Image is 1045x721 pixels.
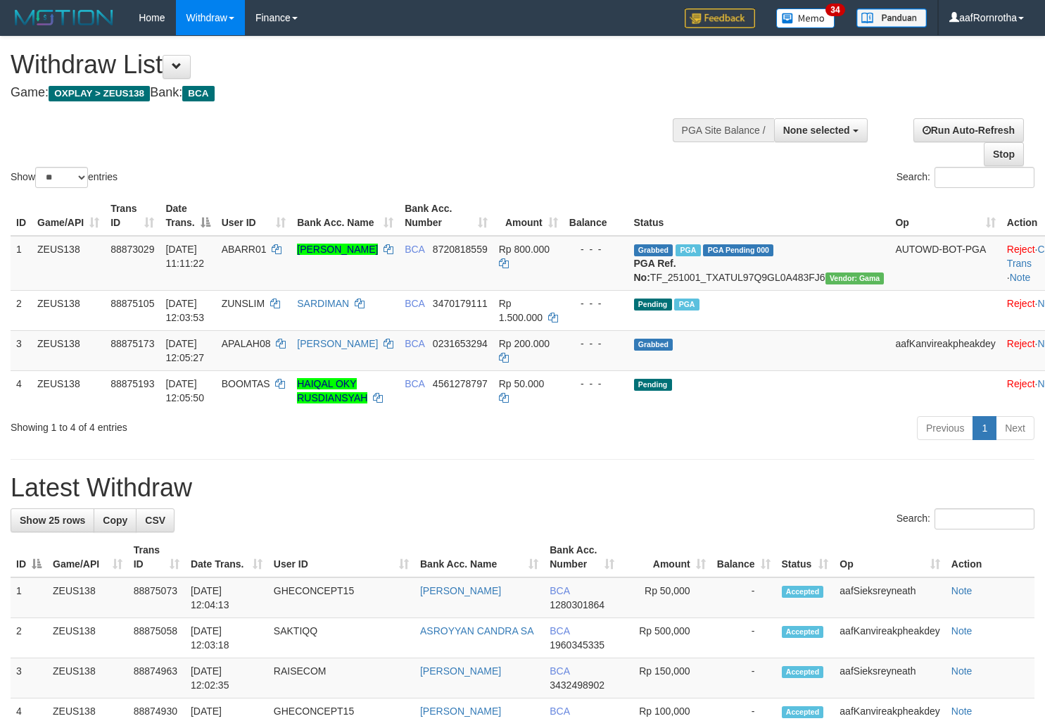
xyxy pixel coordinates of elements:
[889,196,1001,236] th: Op: activate to sort column ascending
[405,378,424,389] span: BCA
[128,577,185,618] td: 88875073
[1007,378,1035,389] a: Reject
[165,298,204,323] span: [DATE] 12:03:53
[984,142,1024,166] a: Stop
[628,236,890,291] td: TF_251001_TXATUL97Q9GL0A483FJ6
[493,196,564,236] th: Amount: activate to sort column ascending
[550,665,569,677] span: BCA
[268,537,414,577] th: User ID: activate to sort column ascending
[834,537,945,577] th: Op: activate to sort column ascending
[499,378,545,389] span: Rp 50.000
[268,618,414,658] td: SAKTIQQ
[420,585,501,596] a: [PERSON_NAME]
[110,244,154,255] span: 88873029
[110,378,154,389] span: 88875193
[145,515,165,526] span: CSV
[216,196,292,236] th: User ID: activate to sort column ascending
[32,290,105,330] td: ZEUS138
[165,244,204,269] span: [DATE] 11:11:22
[499,244,550,255] span: Rp 800.000
[136,508,175,532] a: CSV
[47,537,128,577] th: Game/API: activate to sort column ascending
[11,86,683,100] h4: Game: Bank:
[951,625,973,637] a: Note
[11,236,32,291] td: 1
[951,706,973,717] a: Note
[420,665,501,677] a: [PERSON_NAME]
[185,618,268,658] td: [DATE] 12:03:18
[222,378,270,389] span: BOOMTAS
[634,339,673,351] span: Grabbed
[569,377,623,391] div: - - -
[32,330,105,370] td: ZEUS138
[105,196,160,236] th: Trans ID: activate to sort column ascending
[711,658,776,698] td: -
[433,298,488,309] span: Copy 3470179111 to clipboard
[703,244,773,256] span: PGA Pending
[128,537,185,577] th: Trans ID: activate to sort column ascending
[620,537,711,577] th: Amount: activate to sort column ascending
[620,658,711,698] td: Rp 150,000
[825,4,844,16] span: 34
[996,416,1034,440] a: Next
[834,658,945,698] td: aafSieksreyneath
[550,706,569,717] span: BCA
[935,508,1034,529] input: Search:
[420,625,534,637] a: ASROYYAN CANDRA SA
[11,577,47,618] td: 1
[405,338,424,349] span: BCA
[550,625,569,637] span: BCA
[834,577,945,618] td: aafSieksreyneath
[825,272,885,284] span: Vendor URL: https://trx31.1velocity.biz
[11,7,118,28] img: MOTION_logo.png
[550,585,569,596] span: BCA
[634,258,676,283] b: PGA Ref. No:
[35,167,88,188] select: Showentries
[776,8,835,28] img: Button%20Memo.svg
[783,125,850,136] span: None selected
[634,379,672,391] span: Pending
[11,474,1034,502] h1: Latest Withdraw
[782,666,824,678] span: Accepted
[420,706,501,717] a: [PERSON_NAME]
[165,338,204,363] span: [DATE] 12:05:27
[499,338,550,349] span: Rp 200.000
[11,330,32,370] td: 3
[620,577,711,618] td: Rp 50,000
[49,86,150,101] span: OXPLAY > ZEUS138
[550,639,604,651] span: Copy 1960345335 to clipboard
[32,196,105,236] th: Game/API: activate to sort column ascending
[897,167,1034,188] label: Search:
[776,537,835,577] th: Status: activate to sort column ascending
[685,8,755,28] img: Feedback.jpg
[544,537,620,577] th: Bank Acc. Number: activate to sort column ascending
[569,337,623,351] div: - - -
[856,8,927,27] img: panduan.png
[889,330,1001,370] td: aafKanvireakpheakdey
[620,618,711,658] td: Rp 500,000
[399,196,493,236] th: Bank Acc. Number: activate to sort column ascending
[782,626,824,638] span: Accepted
[782,706,824,718] span: Accepted
[673,118,774,142] div: PGA Site Balance /
[182,86,214,101] span: BCA
[674,299,699,311] span: Marked by aafpengsreynich
[711,577,776,618] td: -
[185,537,268,577] th: Date Trans.: activate to sort column ascending
[634,299,672,311] span: Pending
[11,537,47,577] th: ID: activate to sort column descending
[185,658,268,698] td: [DATE] 12:02:35
[268,658,414,698] td: RAISECOM
[297,378,367,403] a: HAIQAL OKY RUSDIANSYAH
[32,370,105,410] td: ZEUS138
[569,242,623,256] div: - - -
[110,298,154,309] span: 88875105
[1010,272,1031,283] a: Note
[11,167,118,188] label: Show entries
[782,586,824,598] span: Accepted
[628,196,890,236] th: Status
[11,508,94,532] a: Show 25 rows
[32,236,105,291] td: ZEUS138
[222,338,271,349] span: APALAH08
[160,196,215,236] th: Date Trans.: activate to sort column descending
